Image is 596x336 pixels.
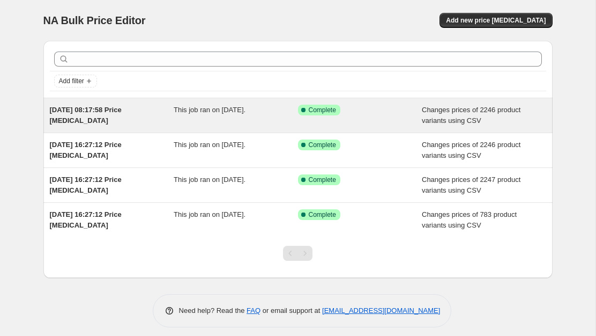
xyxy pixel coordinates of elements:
button: Add filter [54,75,97,87]
span: Changes prices of 2247 product variants using CSV [422,176,520,194]
span: or email support at [260,306,322,315]
span: [DATE] 16:27:12 Price [MEDICAL_DATA] [50,176,122,194]
span: Changes prices of 2246 product variants using CSV [422,141,520,159]
nav: Pagination [283,246,312,261]
span: This job ran on [DATE]. [174,106,245,114]
span: Complete [309,106,336,114]
span: Changes prices of 2246 product variants using CSV [422,106,520,125]
span: Complete [309,141,336,149]
span: Add new price [MEDICAL_DATA] [446,16,546,25]
span: [DATE] 16:27:12 Price [MEDICAL_DATA] [50,210,122,229]
button: Add new price [MEDICAL_DATA] [439,13,552,28]
span: Changes prices of 783 product variants using CSV [422,210,517,229]
span: Need help? Read the [179,306,247,315]
span: [DATE] 16:27:12 Price [MEDICAL_DATA] [50,141,122,159]
span: Add filter [59,77,84,85]
span: This job ran on [DATE]. [174,176,245,184]
span: Complete [309,210,336,219]
span: This job ran on [DATE]. [174,141,245,149]
span: NA Bulk Price Editor [43,14,146,26]
span: Complete [309,176,336,184]
a: [EMAIL_ADDRESS][DOMAIN_NAME] [322,306,440,315]
span: [DATE] 08:17:58 Price [MEDICAL_DATA] [50,106,122,125]
a: FAQ [247,306,260,315]
span: This job ran on [DATE]. [174,210,245,218]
